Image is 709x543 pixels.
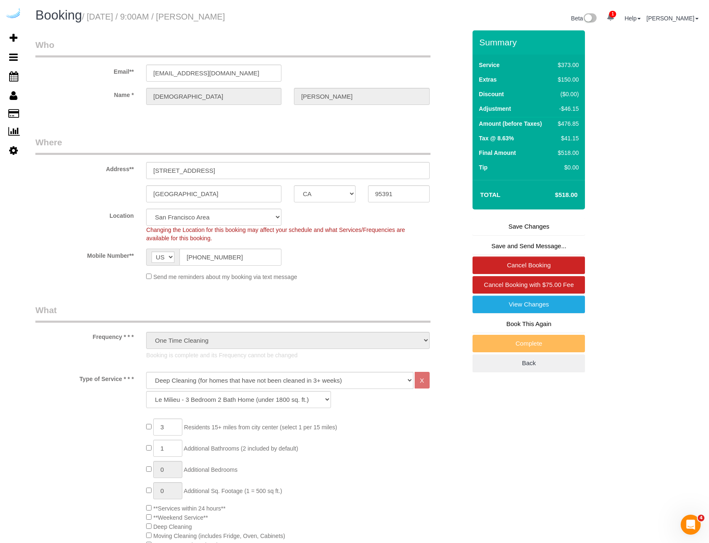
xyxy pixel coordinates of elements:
label: Amount (before Taxes) [479,120,542,128]
legend: What [35,304,430,323]
legend: Who [35,39,430,57]
h4: $518.00 [530,192,577,199]
input: Last Name** [294,88,429,105]
label: Tax @ 8.63% [479,134,514,142]
span: Deep Cleaning [153,523,192,530]
a: Save and Send Message... [473,237,585,255]
label: Extras [479,75,497,84]
label: Final Amount [479,149,516,157]
strong: Total [480,191,500,198]
label: Adjustment [479,105,511,113]
div: ($0.00) [555,90,579,98]
label: Frequency * * * [29,330,140,341]
a: Book This Again [473,315,585,333]
div: $476.85 [555,120,579,128]
a: Cancel Booking with $75.00 Fee [473,276,585,294]
span: Booking [35,8,82,22]
label: Type of Service * * * [29,372,140,383]
input: Zip Code** [368,185,430,202]
span: Cancel Booking with $75.00 Fee [484,281,574,288]
div: $518.00 [555,149,579,157]
label: Service [479,61,500,69]
iframe: Intercom live chat [681,515,701,535]
input: First Name** [146,88,281,105]
span: Residents 15+ miles from city center (select 1 per 15 miles) [184,424,337,431]
label: Discount [479,90,504,98]
p: Booking is complete and its Frequency cannot be changed [146,351,429,359]
span: **Services within 24 hours** [153,505,226,512]
a: [PERSON_NAME] [647,15,699,22]
a: Help [624,15,641,22]
label: Location [29,209,140,220]
a: Cancel Booking [473,257,585,274]
div: $373.00 [555,61,579,69]
div: $41.15 [555,134,579,142]
label: Name * [29,88,140,99]
a: Save Changes [473,218,585,235]
span: Moving Cleaning (includes Fridge, Oven, Cabinets) [153,533,285,539]
div: -$46.15 [555,105,579,113]
small: / [DATE] / 9:00AM / [PERSON_NAME] [82,12,225,21]
span: Send me reminders about my booking via text message [153,274,297,280]
span: Additional Sq. Footage (1 = 500 sq ft.) [184,488,282,494]
span: Additional Bedrooms [184,466,237,473]
span: 4 [698,515,704,521]
a: Back [473,354,585,372]
legend: Where [35,136,430,155]
span: 1 [609,11,616,17]
a: Beta [571,15,597,22]
span: Additional Bathrooms (2 included by default) [184,445,298,452]
a: View Changes [473,296,585,313]
div: $0.00 [555,163,579,172]
div: $150.00 [555,75,579,84]
label: Mobile Number** [29,249,140,260]
h3: Summary [479,37,581,47]
label: Tip [479,163,488,172]
img: Automaid Logo [5,8,22,20]
a: 1 [602,8,619,27]
input: Mobile Number** [179,249,281,266]
img: New interface [583,13,597,24]
span: Changing the Location for this booking may affect your schedule and what Services/Frequencies are... [146,227,405,242]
